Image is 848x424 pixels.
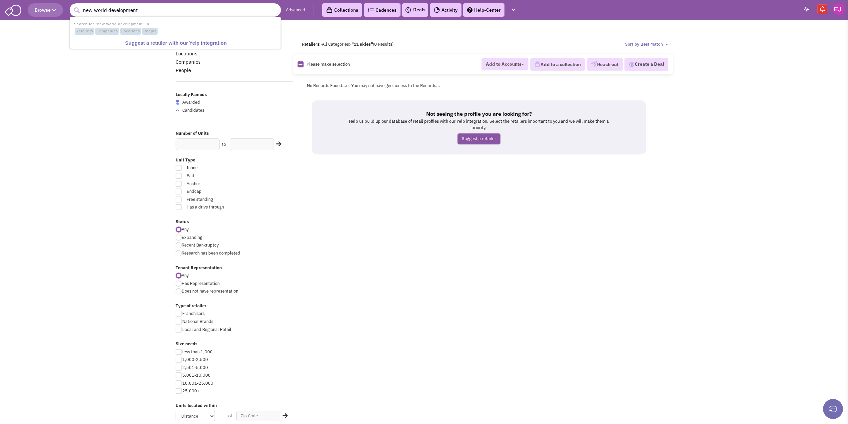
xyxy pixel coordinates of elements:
[182,196,256,203] span: Free standing
[286,7,305,13] a: Advanced
[125,40,227,46] b: Suggest a retailer with our Yelp integration
[182,319,213,324] span: National Brands
[182,311,205,316] span: Franchisors
[176,219,294,225] label: Status
[182,288,238,294] span: Does not have representation
[302,41,319,47] a: Retailers
[182,273,189,278] span: Any
[182,188,256,195] span: Endcap
[176,130,294,137] label: Number of Units
[182,250,240,256] span: Research has been completed
[182,181,256,187] span: Anchor
[176,157,294,163] label: Unit Type
[352,41,373,47] b: "11 skies"
[176,108,180,112] img: locallyfamous-upvote.png
[405,6,425,14] a: Deals
[182,227,189,232] span: Any
[364,3,401,17] a: Cadences
[629,61,635,68] img: Deal-Dollar.png
[176,303,294,309] label: Type of retailer
[176,67,191,73] a: People
[75,28,94,35] span: Retailers
[405,6,412,14] img: icon-deals.svg
[467,7,472,13] img: help.png
[345,118,613,131] p: Help us build up our database of retail profiles with our Yelp integration. Select the retailers ...
[120,28,141,35] span: Locations
[182,107,204,113] span: Candidates
[176,341,294,347] label: Size needs
[95,28,119,35] span: Companies
[624,58,668,71] button: Create a Deal
[182,173,256,179] span: Pad
[182,204,256,210] span: Has a drive through
[142,28,158,35] span: People
[833,3,845,15] img: Erin Jarquin
[182,327,231,332] span: Local and Regional Retail
[591,61,597,67] img: VectorPaper_Plane.png
[182,281,220,286] span: Has Representation
[176,265,294,271] label: Tenant Representation
[28,3,63,17] button: Browse
[176,50,197,57] a: Locations
[530,58,585,71] button: Add to a collection
[272,140,283,148] div: Search Nearby
[182,357,208,362] span: 1,000-2,500
[298,61,304,67] img: Rectangle.png
[5,3,21,16] img: SmartAdmin
[222,141,226,148] label: to
[182,99,200,105] span: Awarded
[182,235,202,240] span: Expanding
[176,100,180,105] img: locallyfamous-largeicon.png
[182,365,208,370] span: 2,501-5,000
[176,403,294,409] label: Units located within
[345,110,613,117] h5: Not seeing the profile you are looking for?
[463,3,504,17] a: Help-Center
[71,20,280,35] li: Search for "new world development" in
[349,41,352,47] span: >
[182,165,256,171] span: Inline
[182,349,213,355] span: less than 1,000
[70,3,281,17] input: Search
[457,133,500,144] a: Suggest a retailer
[228,413,232,419] span: of
[430,3,461,17] a: Activity
[322,41,394,47] span: All Categories (0 Results)
[481,58,528,70] button: Add to Accounts
[434,7,440,13] img: Activity.png
[182,388,200,394] span: 25,000+
[326,7,333,13] img: icon-collection-lavender-black.svg
[182,372,211,378] span: 5,001-10,000
[322,3,362,17] a: Collections
[182,380,213,386] span: 10,001-25,000
[307,61,350,67] span: Please make selection
[176,59,201,65] a: Companies
[587,58,623,71] button: Reach out
[278,412,289,420] div: Search Nearby
[176,92,294,98] label: Locally Famous
[319,41,322,47] span: >
[72,39,280,48] a: Suggest a retailer with our Yelp integration
[307,83,440,88] span: No Records Found...or You may not have geo access to the Records...
[35,7,56,13] span: Browse
[534,61,540,67] img: icon-collection-lavender.png
[236,411,280,421] input: Zip Code
[182,242,219,248] span: Recent Bankruptcy
[368,8,374,12] img: Cadences_logo.png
